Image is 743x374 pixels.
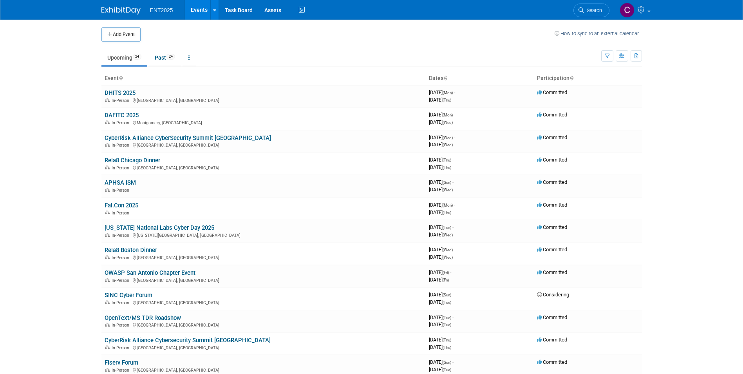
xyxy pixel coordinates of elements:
[443,360,451,365] span: (Sun)
[454,247,455,252] span: -
[429,157,454,163] span: [DATE]
[112,278,132,283] span: In-Person
[112,300,132,305] span: In-Person
[452,179,454,185] span: -
[443,180,451,185] span: (Sun)
[105,188,110,192] img: In-Person Event
[112,345,132,350] span: In-Person
[105,321,423,328] div: [GEOGRAPHIC_DATA], [GEOGRAPHIC_DATA]
[105,89,136,96] a: DHITS 2025
[443,300,451,305] span: (Tue)
[105,323,110,327] img: In-Person Event
[443,211,451,215] span: (Thu)
[443,255,453,260] span: (Wed)
[452,359,454,365] span: -
[429,97,451,103] span: [DATE]
[105,345,110,349] img: In-Person Event
[443,368,451,372] span: (Tue)
[101,72,426,85] th: Event
[429,344,451,350] span: [DATE]
[584,7,602,13] span: Search
[105,359,138,366] a: Fiserv Forum
[537,134,567,140] span: Committed
[429,89,455,95] span: [DATE]
[105,164,423,171] div: [GEOGRAPHIC_DATA], [GEOGRAPHIC_DATA]
[112,165,132,171] span: In-Person
[429,209,451,215] span: [DATE]
[443,203,453,207] span: (Mon)
[443,293,451,297] span: (Sun)
[105,314,181,321] a: OpenText/MS TDR Roadshow
[429,119,453,125] span: [DATE]
[443,345,451,350] span: (Thu)
[443,278,449,282] span: (Fri)
[429,299,451,305] span: [DATE]
[105,367,423,373] div: [GEOGRAPHIC_DATA], [GEOGRAPHIC_DATA]
[537,202,567,208] span: Committed
[429,134,455,140] span: [DATE]
[105,179,136,186] a: APHSA ISM
[443,120,453,125] span: (Wed)
[112,323,132,328] span: In-Person
[454,89,455,95] span: -
[429,164,451,170] span: [DATE]
[429,224,454,230] span: [DATE]
[105,134,271,142] a: CyberRisk Alliance CyberSecurity Summit [GEOGRAPHIC_DATA]
[429,112,455,118] span: [DATE]
[534,72,642,85] th: Participation
[429,359,454,365] span: [DATE]
[452,314,454,320] span: -
[426,72,534,85] th: Dates
[450,269,451,275] span: -
[537,157,567,163] span: Committed
[443,75,447,81] a: Sort by Start Date
[537,112,567,118] span: Committed
[429,232,453,238] span: [DATE]
[429,321,451,327] span: [DATE]
[105,143,110,147] img: In-Person Event
[105,224,214,231] a: [US_STATE] National Labs Cyber Day 2025
[537,314,567,320] span: Committed
[105,97,423,103] div: [GEOGRAPHIC_DATA], [GEOGRAPHIC_DATA]
[105,211,110,214] img: In-Person Event
[429,337,454,343] span: [DATE]
[105,157,160,164] a: Rela8 Chicago Dinner
[537,224,567,230] span: Committed
[105,344,423,350] div: [GEOGRAPHIC_DATA], [GEOGRAPHIC_DATA]
[573,4,609,17] a: Search
[429,142,453,147] span: [DATE]
[429,292,454,298] span: [DATE]
[105,292,152,299] a: SINC Cyber Forum
[105,142,423,148] div: [GEOGRAPHIC_DATA], [GEOGRAPHIC_DATA]
[101,7,141,15] img: ExhibitDay
[443,233,453,237] span: (Wed)
[105,254,423,260] div: [GEOGRAPHIC_DATA], [GEOGRAPHIC_DATA]
[105,112,139,119] a: DAFITC 2025
[443,143,453,147] span: (Wed)
[112,120,132,125] span: In-Person
[429,187,453,192] span: [DATE]
[105,300,110,304] img: In-Person Event
[112,233,132,238] span: In-Person
[105,120,110,124] img: In-Person Event
[537,179,567,185] span: Committed
[101,27,141,42] button: Add Event
[620,3,635,18] img: Colleen Mueller
[454,112,455,118] span: -
[537,247,567,252] span: Committed
[105,165,110,169] img: In-Person Event
[105,247,157,254] a: Rela8 Boston Dinner
[443,323,451,327] span: (Tue)
[429,314,454,320] span: [DATE]
[429,269,451,275] span: [DATE]
[443,113,453,117] span: (Mon)
[429,254,453,260] span: [DATE]
[150,7,173,13] span: ENT2025
[443,225,451,230] span: (Tue)
[105,255,110,259] img: In-Person Event
[105,277,423,283] div: [GEOGRAPHIC_DATA], [GEOGRAPHIC_DATA]
[443,98,451,102] span: (Thu)
[443,188,453,192] span: (Wed)
[119,75,123,81] a: Sort by Event Name
[443,136,453,140] span: (Wed)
